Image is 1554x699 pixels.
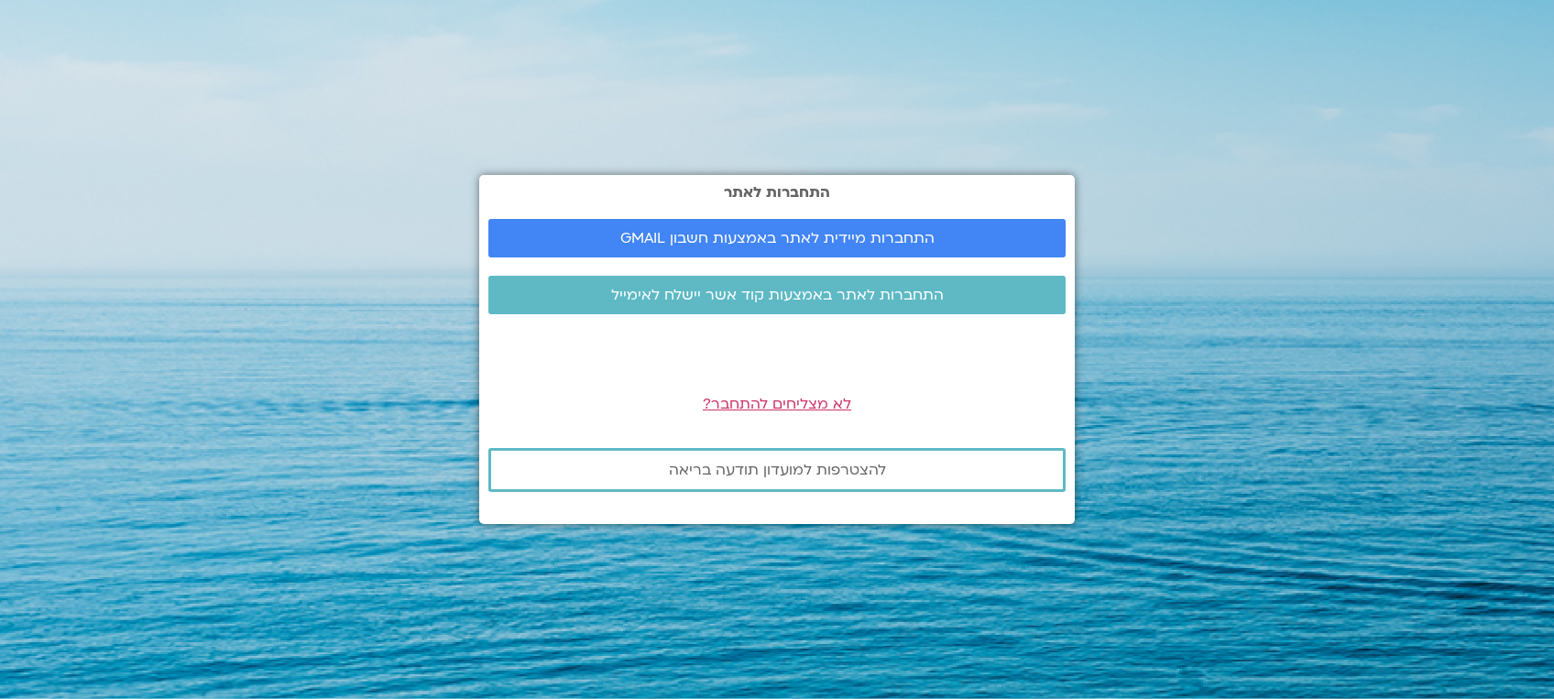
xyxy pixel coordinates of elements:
[611,287,944,303] span: התחברות לאתר באמצעות קוד אשר יישלח לאימייל
[620,230,935,246] span: התחברות מיידית לאתר באמצעות חשבון GMAIL
[488,184,1066,201] h2: התחברות לאתר
[703,394,851,414] a: לא מצליחים להתחבר?
[488,276,1066,314] a: התחברות לאתר באמצעות קוד אשר יישלח לאימייל
[488,219,1066,257] a: התחברות מיידית לאתר באמצעות חשבון GMAIL
[488,448,1066,492] a: להצטרפות למועדון תודעה בריאה
[669,462,886,478] span: להצטרפות למועדון תודעה בריאה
